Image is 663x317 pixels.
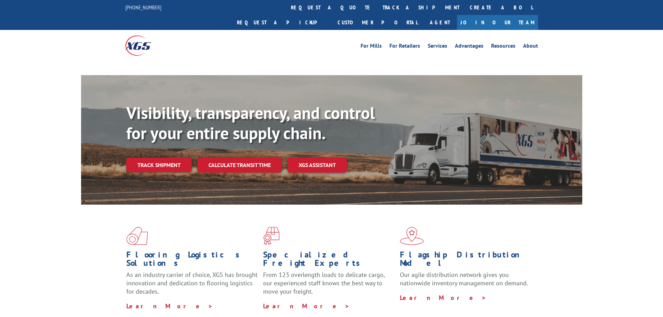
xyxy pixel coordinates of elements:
[400,294,487,302] a: Learn More >
[126,302,213,310] a: Learn More >
[332,15,423,30] a: Customer Portal
[197,158,282,173] a: Calculate transit time
[232,15,332,30] a: Request a pickup
[389,43,420,51] a: For Retailers
[400,251,531,271] h1: Flagship Distribution Model
[126,158,192,172] a: Track shipment
[125,4,161,11] a: [PHONE_NUMBER]
[428,43,447,51] a: Services
[126,271,258,295] span: As an industry carrier of choice, XGS has brought innovation and dedication to flooring logistics...
[423,15,457,30] a: Agent
[400,227,424,245] img: xgs-icon-flagship-distribution-model-red
[263,302,350,310] a: Learn More >
[263,227,279,245] img: xgs-icon-focused-on-flooring-red
[263,271,395,302] p: From 123 overlength loads to delicate cargo, our experienced staff knows the best way to move you...
[523,43,538,51] a: About
[457,15,538,30] a: Join Our Team
[361,43,382,51] a: For Mills
[126,227,148,245] img: xgs-icon-total-supply-chain-intelligence-red
[455,43,483,51] a: Advantages
[263,251,395,271] h1: Specialized Freight Experts
[287,158,347,173] a: XGS ASSISTANT
[400,271,528,287] span: Our agile distribution network gives you nationwide inventory management on demand.
[126,102,375,144] b: Visibility, transparency, and control for your entire supply chain.
[126,251,258,271] h1: Flooring Logistics Solutions
[491,43,515,51] a: Resources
